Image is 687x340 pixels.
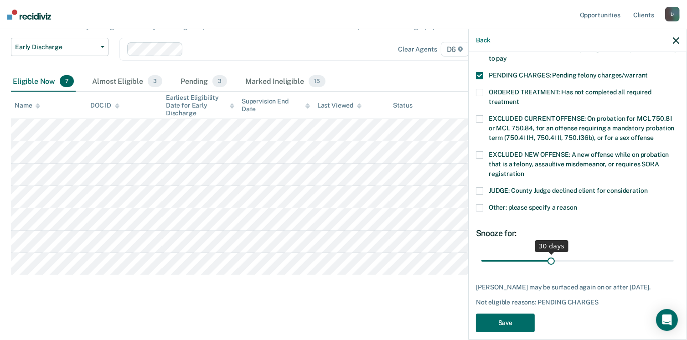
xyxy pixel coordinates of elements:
[15,43,97,51] span: Early Discharge
[656,309,678,331] div: Open Intercom Messenger
[15,102,40,109] div: Name
[476,283,679,291] div: [PERSON_NAME] may be surfaced again on or after [DATE].
[398,46,437,53] div: Clear agents
[90,102,119,109] div: DOC ID
[393,102,413,109] div: Status
[166,94,234,117] div: Earliest Eligibility Date for Early Discharge
[535,240,568,252] div: 30 days
[476,228,679,238] div: Snooze for:
[309,75,325,87] span: 15
[476,36,491,44] button: Back
[11,72,76,92] div: Eligible Now
[489,204,577,211] span: Other: please specify a reason
[243,72,327,92] div: Marked Ineligible
[489,72,648,79] span: PENDING CHARGES: Pending felony charges/warrant
[212,75,227,87] span: 3
[7,10,51,20] img: Recidiviz
[665,7,680,21] div: D
[148,75,162,87] span: 3
[489,187,648,194] span: JUDGE: County Judge declined client for consideration
[242,98,310,113] div: Supervision End Date
[489,151,669,177] span: EXCLUDED NEW OFFENSE: A new offense while on probation that is a felony, assaultive misdemeanor, ...
[90,72,164,92] div: Almost Eligible
[476,299,679,306] div: Not eligible reasons: PENDING CHARGES
[179,72,229,92] div: Pending
[441,42,470,57] span: D6
[60,75,74,87] span: 7
[489,115,674,141] span: EXCLUDED CURRENT OFFENSE: On probation for MCL 750.81 or MCL 750.84, for an offense requiring a m...
[317,102,362,109] div: Last Viewed
[489,88,651,105] span: ORDERED TREATMENT: Has not completed all required treatment
[476,314,535,332] button: Save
